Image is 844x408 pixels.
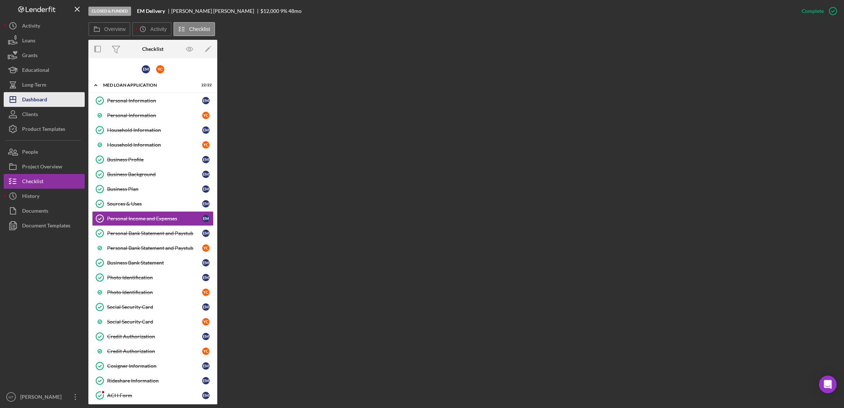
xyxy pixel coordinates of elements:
label: Checklist [189,26,210,32]
div: Household Information [107,142,202,148]
button: Loans [4,33,85,48]
button: People [4,144,85,159]
div: Y C [202,289,210,296]
div: Personal Information [107,112,202,118]
div: Open Intercom Messenger [819,376,837,393]
div: Checklist [142,46,163,52]
div: [PERSON_NAME] [PERSON_NAME] [171,8,260,14]
div: E M [202,230,210,237]
div: Documents [22,203,48,220]
div: E M [202,377,210,384]
a: Sources & UsesEM [92,196,214,211]
div: Grants [22,48,38,64]
div: Credit Authorization [107,334,202,339]
a: Social Security CardEM [92,300,214,314]
button: Complete [794,4,840,18]
div: E M [202,303,210,311]
div: Y C [156,65,164,73]
div: Activity [22,18,40,35]
button: Grants [4,48,85,63]
label: Overview [104,26,126,32]
div: Rideshare Information [107,378,202,384]
div: History [22,189,39,205]
div: People [22,144,38,161]
a: Household InformationEM [92,123,214,137]
div: $12,000 [260,8,279,14]
div: Photo Identification [107,275,202,280]
div: Social Security Card [107,319,202,325]
div: E M [142,65,150,73]
div: E M [202,333,210,340]
button: Document Templates [4,218,85,233]
div: E M [202,126,210,134]
a: ACH FormEM [92,388,214,403]
div: Y C [202,112,210,119]
div: E M [202,156,210,163]
a: Social Security CardYC [92,314,214,329]
div: Dashboard [22,92,47,109]
a: Business PlanEM [92,182,214,196]
div: Cosigner Information [107,363,202,369]
div: Clients [22,107,38,123]
div: Personal Information [107,98,202,104]
div: Y C [202,244,210,252]
a: Documents [4,203,85,218]
a: Credit AuthorizationEM [92,329,214,344]
div: Educational [22,63,49,79]
button: Long-Term [4,77,85,92]
div: Business Bank Statement [107,260,202,266]
div: Document Templates [22,218,70,235]
div: Y C [202,318,210,325]
div: [PERSON_NAME] [18,390,66,406]
div: Household Information [107,127,202,133]
div: 22 / 22 [198,83,212,87]
button: History [4,189,85,203]
a: Personal Bank Statement and PaystubEM [92,226,214,241]
div: E M [202,171,210,178]
div: Credit Authorization [107,348,202,354]
a: Photo IdentificationYC [92,285,214,300]
div: Complete [802,4,824,18]
button: Dashboard [4,92,85,107]
div: Long-Term [22,77,46,94]
div: Social Security Card [107,304,202,310]
a: Business BackgroundEM [92,167,214,182]
a: Product Templates [4,122,85,136]
a: Credit AuthorizationYC [92,344,214,359]
a: Project Overview [4,159,85,174]
div: MED Loan Application [103,83,193,87]
div: Business Background [107,171,202,177]
div: Business Profile [107,157,202,163]
button: Activity [132,22,171,36]
div: 48 mo [288,8,302,14]
a: Personal InformationEM [92,93,214,108]
div: E M [202,185,210,193]
button: Checklist [173,22,215,36]
div: Business Plan [107,186,202,192]
div: 9 % [280,8,287,14]
a: Activity [4,18,85,33]
button: Checklist [4,174,85,189]
div: E M [202,215,210,222]
div: Closed & Funded [88,7,131,16]
b: EM Delivery [137,8,165,14]
button: Clients [4,107,85,122]
div: Personal Income and Expenses [107,216,202,222]
div: Product Templates [22,122,65,138]
button: MT[PERSON_NAME] [4,390,85,404]
div: E M [202,392,210,399]
a: Cosigner InformationEM [92,359,214,373]
a: Business ProfileEM [92,152,214,167]
a: Rideshare InformationEM [92,373,214,388]
label: Activity [150,26,166,32]
div: Y C [202,141,210,149]
div: E M [202,362,210,370]
div: Project Overview [22,159,62,176]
